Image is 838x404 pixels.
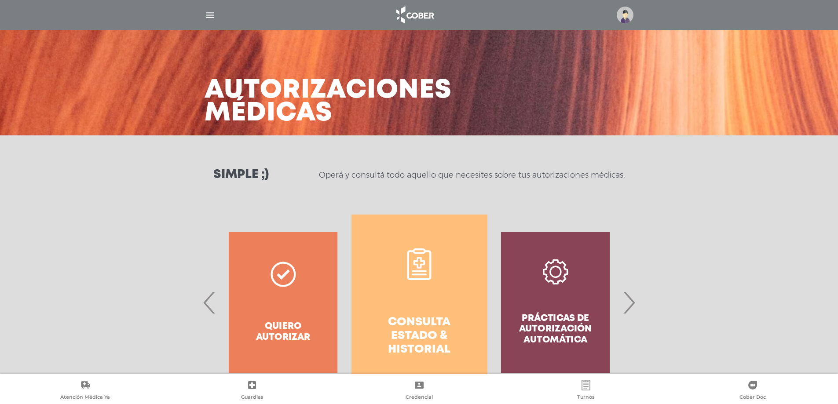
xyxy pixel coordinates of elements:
span: Credencial [406,394,433,402]
a: Turnos [502,380,669,402]
span: Next [620,279,637,326]
a: Credencial [336,380,502,402]
p: Operá y consultá todo aquello que necesites sobre tus autorizaciones médicas. [319,170,625,180]
img: logo_cober_home-white.png [392,4,438,25]
img: Cober_menu-lines-white.svg [205,10,216,21]
a: Atención Médica Ya [2,380,168,402]
a: Guardias [168,380,335,402]
span: Cober Doc [739,394,766,402]
span: Previous [201,279,218,326]
h4: Consulta estado & historial [367,316,472,357]
span: Turnos [577,394,595,402]
img: profile-placeholder.svg [617,7,633,23]
a: Consulta estado & historial [351,215,487,390]
span: Guardias [241,394,263,402]
span: Atención Médica Ya [60,394,110,402]
h3: Autorizaciones médicas [205,79,452,125]
h3: Simple ;) [213,169,269,181]
a: Cober Doc [670,380,836,402]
